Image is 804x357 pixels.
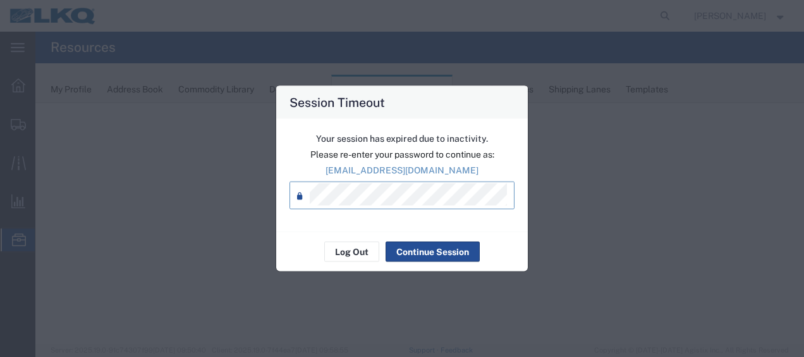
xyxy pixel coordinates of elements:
[386,242,480,262] button: Continue Session
[289,132,515,146] p: Your session has expired due to inactivity.
[289,93,385,111] h4: Session Timeout
[324,242,379,262] button: Log Out
[289,148,515,161] p: Please re-enter your password to continue as:
[289,164,515,177] p: [EMAIL_ADDRESS][DOMAIN_NAME]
